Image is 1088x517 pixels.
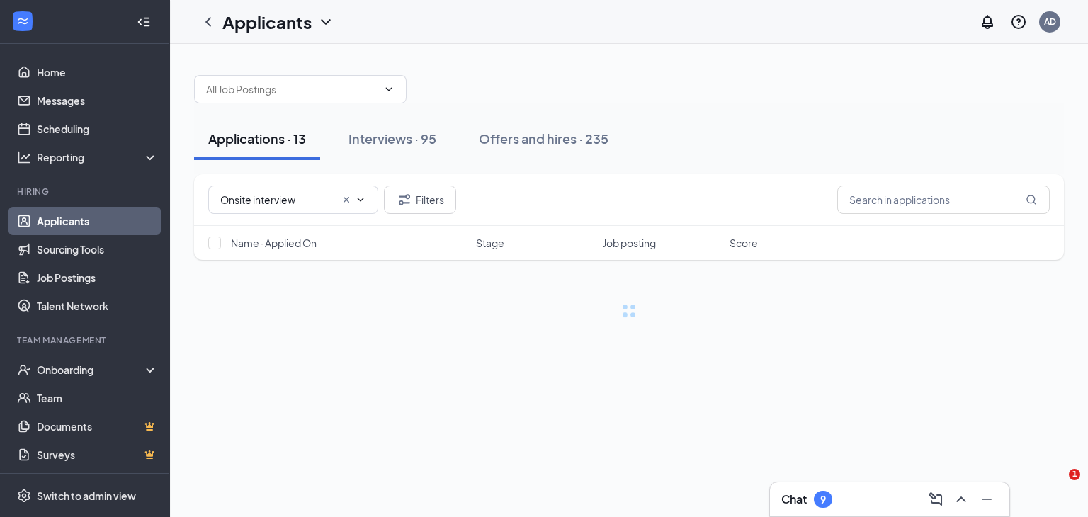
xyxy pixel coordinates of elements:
a: Job Postings [37,263,158,292]
svg: Minimize [978,491,995,508]
svg: ComposeMessage [927,491,944,508]
a: Home [37,58,158,86]
div: Applications · 13 [208,130,306,147]
div: Hiring [17,186,155,198]
svg: WorkstreamLogo [16,14,30,28]
svg: Collapse [137,15,151,29]
button: ChevronUp [950,488,973,511]
input: All Stages [220,192,335,208]
input: All Job Postings [206,81,378,97]
div: AD [1044,16,1056,28]
h1: Applicants [222,10,312,34]
svg: ChevronDown [383,84,395,95]
input: Search in applications [837,186,1050,214]
svg: Analysis [17,150,31,164]
svg: ChevronLeft [200,13,217,30]
a: SurveysCrown [37,441,158,469]
div: 9 [820,494,826,506]
button: Minimize [975,488,998,511]
a: Talent Network [37,292,158,320]
div: Switch to admin view [37,489,136,503]
a: Applicants [37,207,158,235]
svg: QuestionInfo [1010,13,1027,30]
a: DocumentsCrown [37,412,158,441]
a: Messages [37,86,158,115]
svg: UserCheck [17,363,31,377]
svg: MagnifyingGlass [1026,194,1037,205]
a: Sourcing Tools [37,235,158,263]
span: Job posting [603,236,656,250]
h3: Chat [781,492,807,507]
div: Onboarding [37,363,146,377]
span: 1 [1069,469,1080,480]
div: Team Management [17,334,155,346]
svg: ChevronDown [317,13,334,30]
svg: Filter [396,191,413,208]
svg: ChevronDown [355,194,366,205]
button: ComposeMessage [924,488,947,511]
div: Offers and hires · 235 [479,130,608,147]
button: Filter Filters [384,186,456,214]
iframe: Intercom live chat [1040,469,1074,503]
svg: Notifications [979,13,996,30]
div: Reporting [37,150,159,164]
span: Stage [476,236,504,250]
svg: Settings [17,489,31,503]
a: Scheduling [37,115,158,143]
a: Team [37,384,158,412]
svg: ChevronUp [953,491,970,508]
div: Interviews · 95 [348,130,436,147]
svg: Cross [341,194,352,205]
span: Score [730,236,758,250]
span: Name · Applied On [231,236,317,250]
